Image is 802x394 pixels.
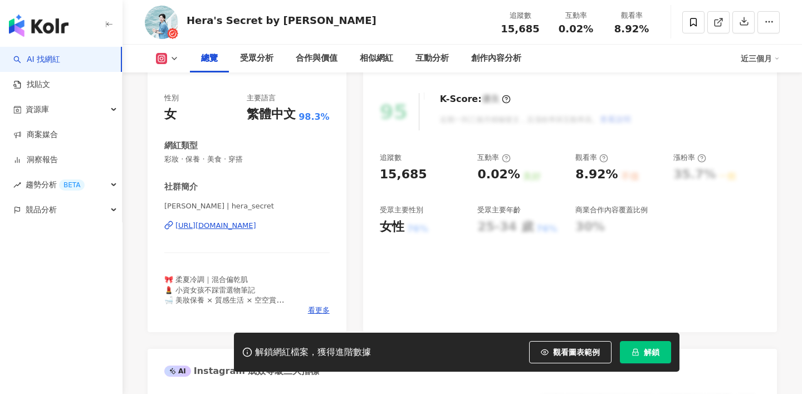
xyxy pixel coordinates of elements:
[164,140,198,152] div: 網紅類型
[380,153,402,163] div: 追蹤數
[553,348,600,357] span: 觀看圖表範例
[299,111,330,123] span: 98.3%
[308,305,330,315] span: 看更多
[620,341,671,363] button: 解鎖
[240,52,273,65] div: 受眾分析
[164,275,284,334] span: 🎀 柔夏冷調｜混合偏乾肌 💄 小資女孩不踩雷選物筆記 🛁 美妝保養 × 質感生活 × 空空賞 💌 合作邀稿 [EMAIL_ADDRESS][DOMAIN_NAME] 👇 點連結看最新團購 & 試...
[477,166,520,183] div: 0.02%
[499,10,541,21] div: 追蹤數
[296,52,338,65] div: 合作與價值
[13,54,60,65] a: searchAI 找網紅
[380,205,423,215] div: 受眾主要性別
[477,153,510,163] div: 互動率
[175,221,256,231] div: [URL][DOMAIN_NAME]
[529,341,612,363] button: 觀看圖表範例
[360,52,393,65] div: 相似網紅
[380,166,427,183] div: 15,685
[614,23,649,35] span: 8.92%
[673,153,706,163] div: 漲粉率
[187,13,376,27] div: Hera's Secret by [PERSON_NAME]
[644,348,659,357] span: 解鎖
[555,10,597,21] div: 互動率
[26,197,57,222] span: 競品分析
[9,14,69,37] img: logo
[559,23,593,35] span: 0.02%
[255,347,371,358] div: 解鎖網紅檔案，獲得進階數據
[501,23,539,35] span: 15,685
[477,205,521,215] div: 受眾主要年齡
[164,154,330,164] span: 彩妝 · 保養 · 美食 · 穿搭
[26,172,85,197] span: 趨勢分析
[632,348,639,356] span: lock
[247,106,296,123] div: 繁體中文
[59,179,85,191] div: BETA
[575,166,618,183] div: 8.92%
[440,93,511,105] div: K-Score :
[26,97,49,122] span: 資源庫
[380,218,404,236] div: 女性
[247,93,276,103] div: 主要語言
[13,129,58,140] a: 商案媒合
[13,181,21,189] span: rise
[164,93,179,103] div: 性別
[164,181,198,193] div: 社群簡介
[415,52,449,65] div: 互動分析
[13,79,50,90] a: 找貼文
[575,205,648,215] div: 商業合作內容覆蓋比例
[741,50,780,67] div: 近三個月
[164,201,330,211] span: [PERSON_NAME] | hera_secret
[13,154,58,166] a: 洞察報告
[471,52,521,65] div: 創作內容分析
[164,106,177,123] div: 女
[575,153,608,163] div: 觀看率
[164,221,330,231] a: [URL][DOMAIN_NAME]
[145,6,178,39] img: KOL Avatar
[610,10,653,21] div: 觀看率
[201,52,218,65] div: 總覽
